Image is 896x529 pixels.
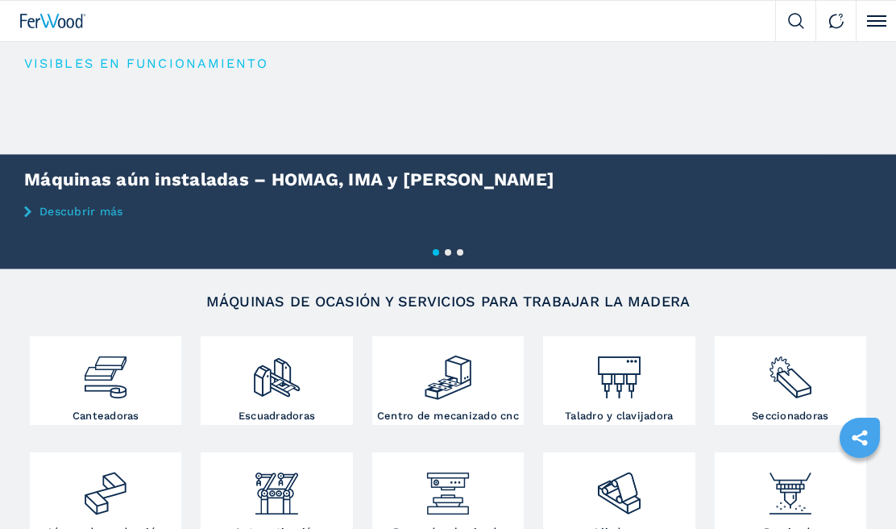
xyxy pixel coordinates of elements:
button: 2 [445,249,451,256]
img: centro_di_lavoro_cnc_2.png [423,340,473,402]
button: 3 [457,249,463,256]
img: verniciatura_1.png [765,456,815,519]
img: Search [788,13,804,29]
h3: Centro de mecanizado cnc [377,410,519,421]
button: Click to toggle menu [856,1,896,41]
a: Canteadoras [30,336,181,425]
a: sharethis [840,418,880,458]
img: pressa-strettoia.png [423,456,473,519]
img: linee_di_produzione_2.png [81,456,131,519]
img: foratrici_inseritrici_2.png [594,340,644,402]
h3: Taladro y clavijadora [565,410,673,421]
a: Seccionadoras [715,336,866,425]
a: Escuadradoras [201,336,352,425]
h3: Escuadradoras [239,410,315,421]
img: Ferwood [20,14,86,28]
img: sezionatrici_2.png [765,340,815,402]
img: automazione.png [251,456,301,519]
a: Taladro y clavijadora [543,336,695,425]
h3: Canteadoras [73,410,139,421]
h3: Seccionadoras [752,410,828,421]
img: Contact us [828,13,844,29]
button: 1 [433,249,439,256]
h2: Máquinas de ocasión y servicios para trabajar la madera [63,294,833,309]
img: bordatrici_1.png [81,340,131,402]
a: Centro de mecanizado cnc [372,336,524,425]
img: squadratrici_2.png [251,340,301,402]
img: levigatrici_2.png [594,456,644,519]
